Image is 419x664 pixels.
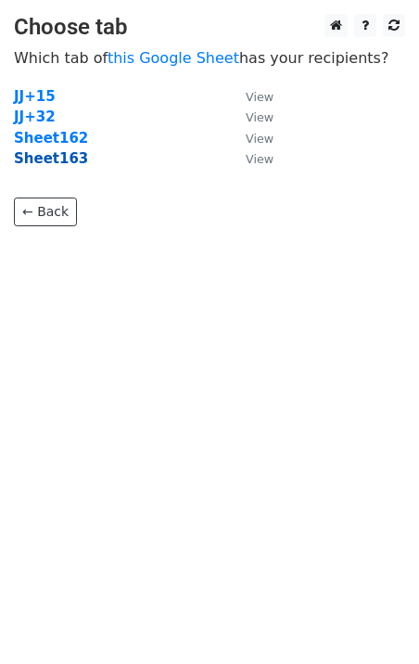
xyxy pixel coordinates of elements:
a: View [227,150,273,167]
a: Sheet163 [14,150,88,167]
a: Sheet162 [14,130,88,147]
a: this Google Sheet [108,49,239,67]
a: JJ+32 [14,109,56,125]
a: View [227,109,273,125]
small: View [246,110,273,124]
p: Which tab of has your recipients? [14,48,405,68]
iframe: Chat Widget [326,575,419,664]
a: View [227,130,273,147]
small: View [246,90,273,104]
a: ← Back [14,198,77,226]
a: JJ+15 [14,88,56,105]
h3: Choose tab [14,14,405,41]
small: View [246,132,273,146]
small: View [246,152,273,166]
a: View [227,88,273,105]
